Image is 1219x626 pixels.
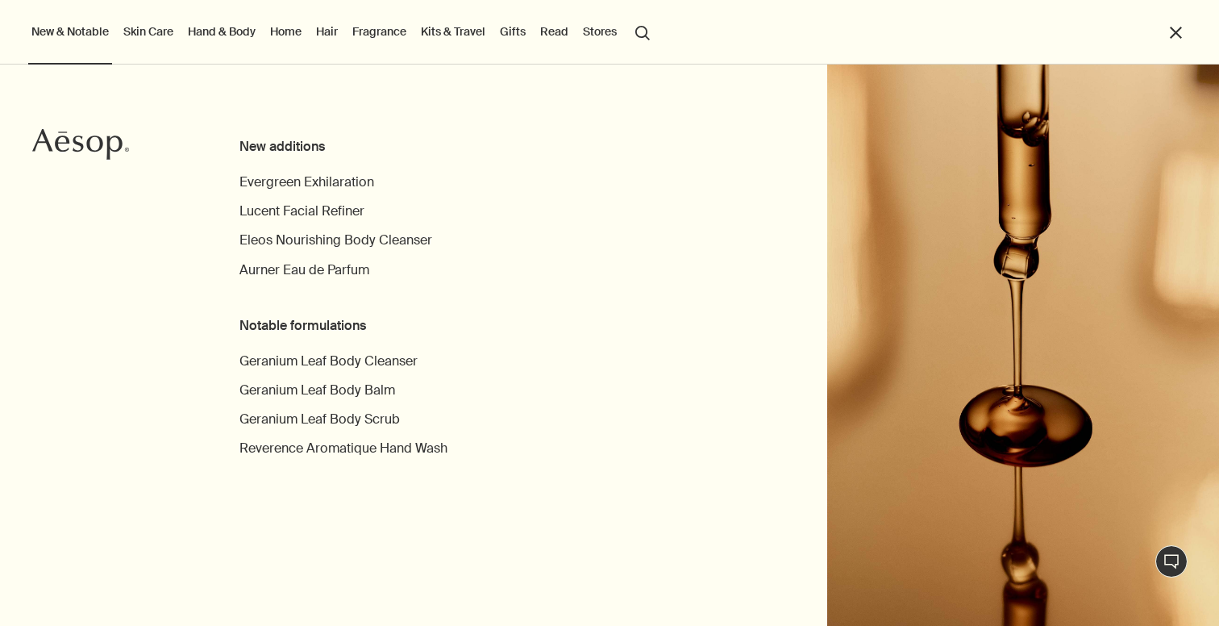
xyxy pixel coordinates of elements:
[239,352,418,371] a: Geranium Leaf Body Cleanser
[239,440,447,457] span: Reverence Aromatique Hand Wash
[580,21,620,42] button: Stores
[239,137,533,156] div: New additions
[28,124,133,169] a: Aesop
[239,173,374,190] span: Evergreen Exhilaration
[239,353,418,369] span: Geranium Leaf Body Cleanser
[239,232,432,248] span: Eleos Nourishing Body Cleanser
[239,381,395,400] a: Geranium Leaf Body Balm
[239,410,400,429] a: Geranium Leaf Body Scrub
[827,65,1219,626] img: Bottle on bench in a labratory
[239,382,395,399] span: Geranium Leaf Body Balm
[239,261,369,278] span: Aurner Eau de Parfum
[28,21,112,42] button: New & Notable
[239,316,533,336] div: Notable formulations
[239,202,364,221] a: Lucent Facial Refiner
[1167,23,1185,42] button: Close the Menu
[239,202,364,219] span: Lucent Facial Refiner
[185,21,259,42] a: Hand & Body
[537,21,572,42] a: Read
[313,21,341,42] a: Hair
[239,173,374,192] a: Evergreen Exhilaration
[628,16,657,47] button: Open search
[497,21,529,42] a: Gifts
[239,231,432,250] a: Eleos Nourishing Body Cleanser
[349,21,410,42] a: Fragrance
[32,128,129,161] svg: Aesop
[239,261,369,280] a: Aurner Eau de Parfum
[418,21,489,42] a: Kits & Travel
[1155,545,1188,578] button: Live Assistance
[120,21,177,42] a: Skin Care
[239,411,400,428] span: Geranium Leaf Body Scrub
[239,439,447,458] a: Reverence Aromatique Hand Wash
[267,21,305,42] a: Home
